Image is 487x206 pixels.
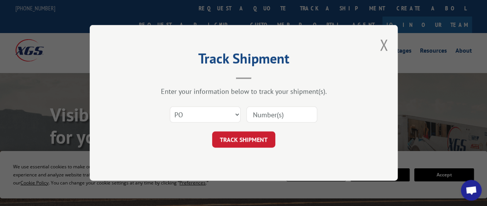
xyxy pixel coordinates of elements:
[461,180,482,201] div: Open chat
[128,87,359,96] div: Enter your information below to track your shipment(s).
[212,132,275,148] button: TRACK SHIPMENT
[128,53,359,68] h2: Track Shipment
[246,107,317,123] input: Number(s)
[380,35,388,55] button: Close modal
